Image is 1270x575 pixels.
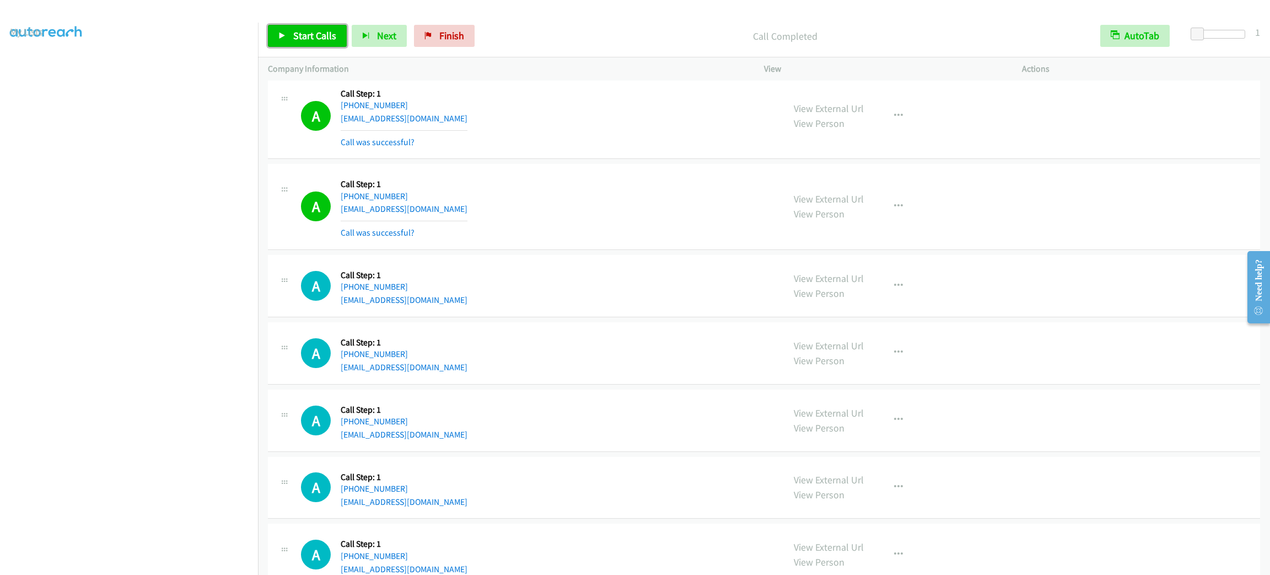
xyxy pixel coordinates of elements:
[794,287,844,300] a: View Person
[301,191,331,221] h1: A
[341,337,467,348] h5: Call Step: 1
[341,204,467,214] a: [EMAIL_ADDRESS][DOMAIN_NAME]
[794,541,864,553] a: View External Url
[341,497,467,507] a: [EMAIL_ADDRESS][DOMAIN_NAME]
[10,25,43,38] a: My Lists
[301,406,331,435] h1: A
[794,102,864,115] a: View External Url
[301,271,331,301] h1: A
[10,49,258,573] iframe: To enrich screen reader interactions, please activate Accessibility in Grammarly extension settings
[1255,25,1260,40] div: 1
[341,539,467,550] h5: Call Step: 1
[301,101,331,131] h1: A
[764,62,1002,76] p: View
[794,193,864,205] a: View External Url
[794,556,844,568] a: View Person
[341,362,467,372] a: [EMAIL_ADDRESS][DOMAIN_NAME]
[341,100,408,110] a: [PHONE_NUMBER]
[1238,243,1270,331] iframe: Resource Center
[1100,25,1170,47] button: AutoTab
[341,191,408,201] a: [PHONE_NUMBER]
[268,25,347,47] a: Start Calls
[794,339,864,352] a: View External Url
[301,338,331,368] h1: A
[439,29,464,42] span: Finish
[794,422,844,434] a: View Person
[1022,62,1260,76] p: Actions
[301,540,331,569] div: The call is yet to be attempted
[341,137,415,147] a: Call was successful?
[341,295,467,305] a: [EMAIL_ADDRESS][DOMAIN_NAME]
[341,113,467,124] a: [EMAIL_ADDRESS][DOMAIN_NAME]
[377,29,396,42] span: Next
[341,564,467,574] a: [EMAIL_ADDRESS][DOMAIN_NAME]
[341,551,408,561] a: [PHONE_NUMBER]
[794,272,864,285] a: View External Url
[341,404,467,416] h5: Call Step: 1
[794,473,864,486] a: View External Url
[341,429,467,440] a: [EMAIL_ADDRESS][DOMAIN_NAME]
[301,540,331,569] h1: A
[301,472,331,502] div: The call is yet to be attempted
[341,472,467,483] h5: Call Step: 1
[794,407,864,419] a: View External Url
[341,270,467,281] h5: Call Step: 1
[794,354,844,367] a: View Person
[341,349,408,359] a: [PHONE_NUMBER]
[341,483,408,494] a: [PHONE_NUMBER]
[341,281,408,292] a: [PHONE_NUMBER]
[794,117,844,130] a: View Person
[489,29,1080,44] p: Call Completed
[352,25,407,47] button: Next
[794,488,844,501] a: View Person
[341,88,467,99] h5: Call Step: 1
[414,25,475,47] a: Finish
[341,227,415,238] a: Call was successful?
[794,207,844,220] a: View Person
[341,416,408,427] a: [PHONE_NUMBER]
[293,29,336,42] span: Start Calls
[301,472,331,502] h1: A
[341,179,467,190] h5: Call Step: 1
[268,62,744,76] p: Company Information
